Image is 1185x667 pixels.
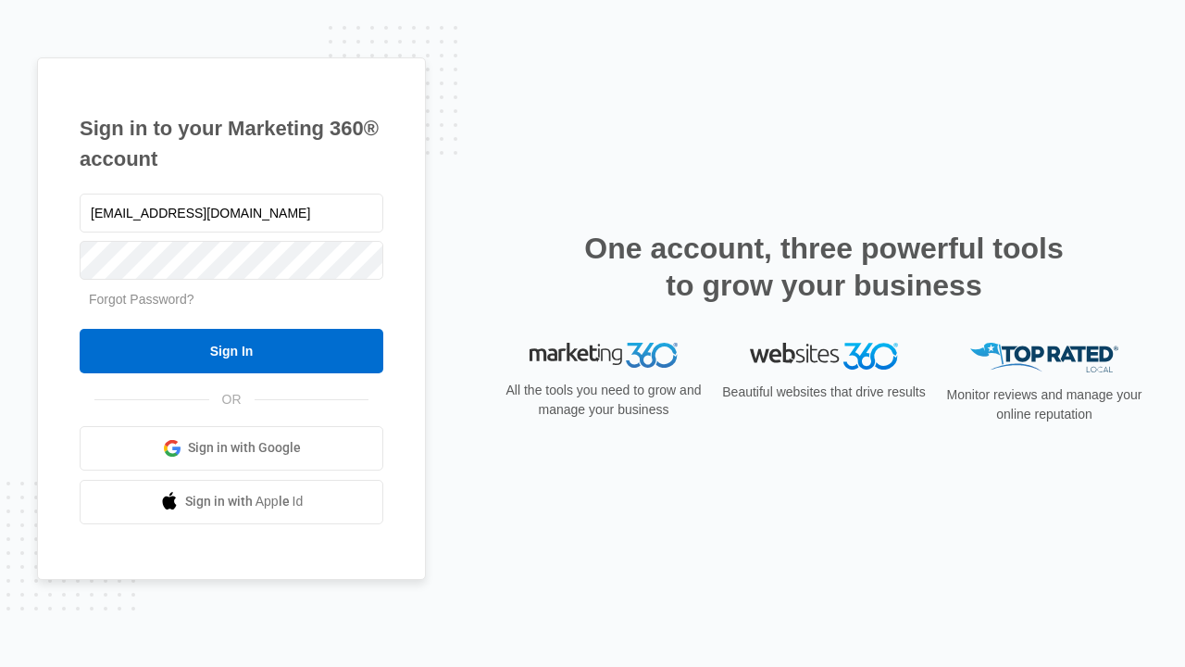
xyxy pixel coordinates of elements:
[579,230,1069,304] h2: One account, three powerful tools to grow your business
[500,381,707,420] p: All the tools you need to grow and manage your business
[80,194,383,233] input: Email
[89,292,194,307] a: Forgot Password?
[185,492,304,511] span: Sign in with Apple Id
[80,329,383,373] input: Sign In
[970,343,1118,373] img: Top Rated Local
[530,343,678,369] img: Marketing 360
[80,426,383,471] a: Sign in with Google
[209,390,255,409] span: OR
[80,480,383,524] a: Sign in with Apple Id
[188,438,301,458] span: Sign in with Google
[720,383,928,402] p: Beautiful websites that drive results
[750,343,898,370] img: Websites 360
[941,385,1148,424] p: Monitor reviews and manage your online reputation
[80,113,383,174] h1: Sign in to your Marketing 360® account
